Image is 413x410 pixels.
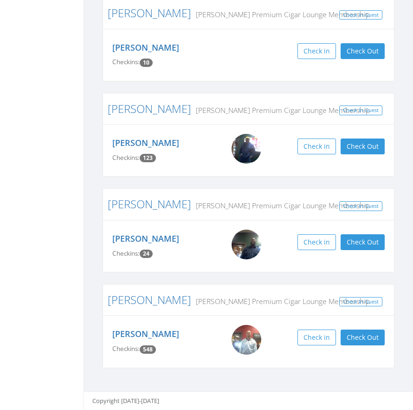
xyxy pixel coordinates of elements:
button: Check in [297,139,336,154]
footer: Copyright [DATE]-[DATE] [84,391,413,410]
span: Checkin count [140,59,153,67]
a: [PERSON_NAME] [108,292,191,307]
button: Check Out [341,43,385,59]
a: [PERSON_NAME] [112,233,179,244]
button: Check in [297,330,336,345]
button: Check in [297,234,336,250]
small: [PERSON_NAME] Premium Cigar Lounge Membership [191,296,370,306]
img: Ricky_Turner.png [232,230,261,259]
span: Checkins: [112,249,140,258]
span: Checkins: [112,153,140,162]
button: Check Out [341,330,385,345]
span: Checkins: [112,344,140,353]
a: [PERSON_NAME] [108,5,191,20]
button: Check Out [341,234,385,250]
a: Check In Guest [339,10,382,20]
a: [PERSON_NAME] [108,196,191,212]
span: Checkin count [140,345,156,354]
span: Checkins: [112,58,140,66]
small: [PERSON_NAME] Premium Cigar Lounge Membership [191,200,370,211]
button: Check Out [341,139,385,154]
a: Check In Guest [339,201,382,211]
small: [PERSON_NAME] Premium Cigar Lounge Membership [191,9,370,20]
img: David_Resse.png [232,134,261,164]
a: [PERSON_NAME] [112,42,179,53]
a: Check In Guest [339,297,382,307]
a: [PERSON_NAME] [112,137,179,148]
a: [PERSON_NAME] [108,101,191,116]
span: Checkin count [140,154,156,162]
span: Checkin count [140,250,153,258]
button: Check in [297,43,336,59]
small: [PERSON_NAME] Premium Cigar Lounge Membership [191,105,370,115]
a: Check In Guest [339,106,382,115]
img: Justin_Ward.png [232,325,261,355]
a: [PERSON_NAME] [112,328,179,339]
